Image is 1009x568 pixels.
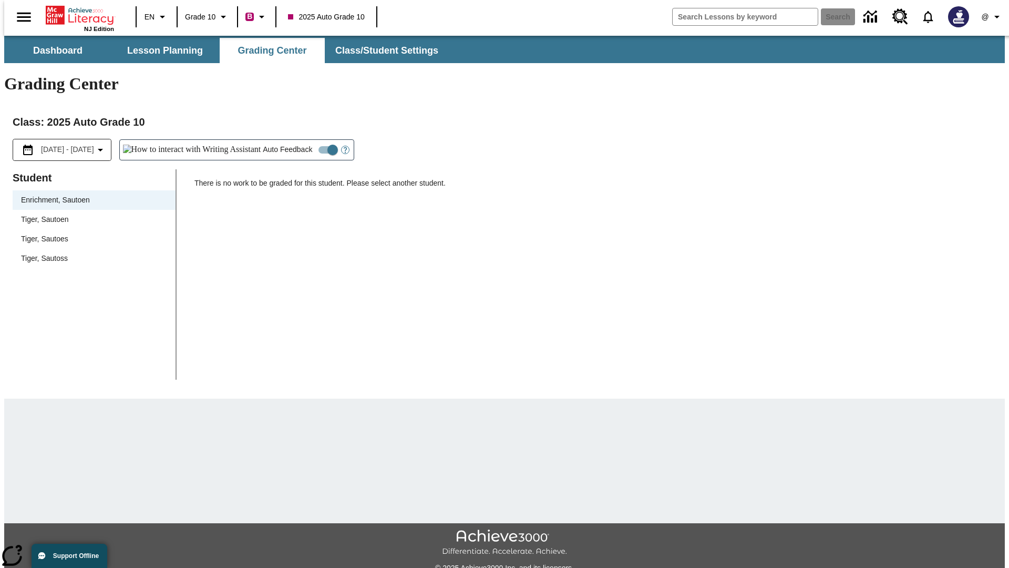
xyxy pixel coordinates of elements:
[13,169,176,186] p: Student
[21,195,90,206] div: Enrichment, Sautoen
[327,38,447,63] button: Class/Student Settings
[53,552,99,560] span: Support Offline
[337,140,354,160] button: Open Help for Writing Assistant
[442,530,567,556] img: Achieve3000 Differentiate Accelerate Achieve
[13,229,176,249] div: Tiger, Sautoes
[247,10,252,23] span: B
[181,7,234,26] button: Grade: Grade 10, Select a grade
[263,144,312,155] span: Auto Feedback
[41,144,94,155] span: [DATE] - [DATE]
[914,3,942,31] a: Notifications
[84,26,114,32] span: NJ Edition
[4,74,1005,94] h1: Grading Center
[32,544,107,568] button: Support Offline
[123,145,261,155] img: How to interact with Writing Assistant
[673,8,818,25] input: search field
[94,144,107,156] svg: Collapse Date Range Filter
[21,234,68,245] div: Tiger, Sautoes
[140,7,173,26] button: Language: EN, Select a language
[185,12,215,23] span: Grade 10
[194,178,996,197] p: There is no work to be graded for this student. Please select another student.
[241,7,272,26] button: Boost Class color is violet red. Change class color
[288,12,364,23] span: 2025 Auto Grade 10
[21,214,69,225] div: Tiger, Sautoen
[46,4,114,32] div: Home
[21,253,68,264] div: Tiger, Sautoss
[5,38,110,63] button: Dashboard
[238,45,306,57] span: Grading Center
[220,38,325,63] button: Grading Center
[13,210,176,229] div: Tiger, Sautoen
[886,3,914,31] a: Resource Center, Will open in new tab
[112,38,218,63] button: Lesson Planning
[4,38,448,63] div: SubNavbar
[8,2,39,33] button: Open side menu
[942,3,975,31] button: Select a new avatar
[981,12,989,23] span: @
[975,7,1009,26] button: Profile/Settings
[17,144,107,156] button: Select the date range menu item
[4,36,1005,63] div: SubNavbar
[46,5,114,26] a: Home
[335,45,438,57] span: Class/Student Settings
[33,45,83,57] span: Dashboard
[145,12,155,23] span: EN
[857,3,886,32] a: Data Center
[13,114,996,130] h2: Class : 2025 Auto Grade 10
[127,45,203,57] span: Lesson Planning
[13,249,176,268] div: Tiger, Sautoss
[13,190,176,210] div: Enrichment, Sautoen
[948,6,969,27] img: Avatar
